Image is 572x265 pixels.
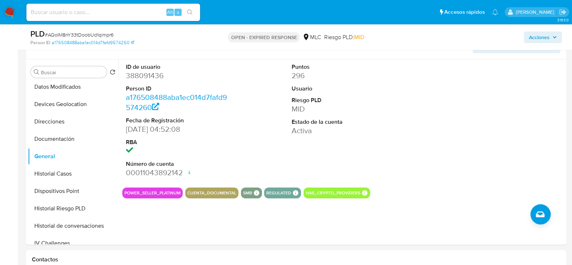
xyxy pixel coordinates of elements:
[182,7,197,17] button: search-icon
[32,256,560,263] h1: Contactos
[126,124,229,134] dd: [DATE] 04:52:08
[292,104,395,114] dd: MID
[529,31,550,43] span: Acciones
[28,165,118,182] button: Historial Casos
[177,9,179,16] span: s
[52,39,134,46] a: a176508488aba1ec014d7fafd9574260
[110,69,115,77] button: Volver al orden por defecto
[28,130,118,148] button: Documentación
[126,92,227,113] a: a176508488aba1ec014d7fafd9574260
[292,71,395,81] dd: 296
[524,31,562,43] button: Acciones
[28,78,118,96] button: Datos Modificados
[30,39,50,46] b: Person ID
[126,117,229,125] dt: Fecha de Registración
[28,200,118,217] button: Historial Riesgo PLD
[292,126,395,136] dd: Activa
[292,63,395,71] dt: Puntos
[302,33,321,41] div: MLC
[28,96,118,113] button: Devices Geolocation
[28,148,118,165] button: General
[444,8,485,16] span: Accesos rápidos
[126,71,229,81] dd: 388091436
[292,96,395,104] dt: Riesgo PLD
[492,9,498,15] a: Notificaciones
[34,69,39,75] button: Buscar
[28,182,118,200] button: Dispositivos Point
[324,33,364,41] span: Riesgo PLD:
[28,235,118,252] button: IV Challenges
[126,63,229,71] dt: ID de usuario
[30,28,45,39] b: PLD
[126,168,229,178] dd: 00011043892142
[26,8,200,17] input: Buscar usuario o caso...
[557,17,568,23] span: 3.163.0
[41,69,104,76] input: Buscar
[28,113,118,130] button: Direcciones
[45,31,114,38] span: # AQoIM8nY33tDoobUd1qimpr6
[292,85,395,93] dt: Usuario
[126,138,229,146] dt: RBA
[228,32,300,42] p: OPEN - EXPIRED RESPONSE
[354,33,364,41] span: MID
[28,217,118,235] button: Historial de conversaciones
[559,8,567,16] a: Salir
[126,85,229,93] dt: Person ID
[167,9,173,16] span: Alt
[516,9,556,16] p: pablo.ruidiaz@mercadolibre.com
[126,160,229,168] dt: Número de cuenta
[292,118,395,126] dt: Estado de la cuenta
